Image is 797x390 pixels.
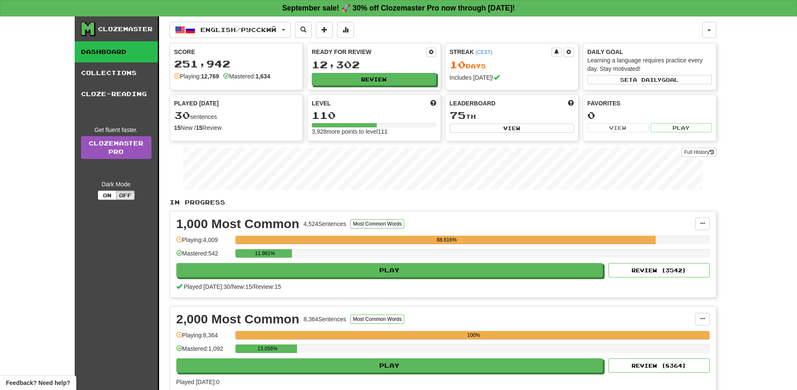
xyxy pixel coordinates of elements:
[200,26,276,33] span: English / Русский
[587,123,648,132] button: View
[81,136,151,159] a: ClozemasterPro
[176,263,603,277] button: Play
[254,283,281,290] span: Review: 15
[174,109,190,121] span: 30
[312,48,426,56] div: Ready for Review
[651,123,712,132] button: Play
[201,73,219,80] strong: 12,769
[430,99,436,108] span: Score more points to level up
[6,379,70,387] span: Open feedback widget
[312,59,436,70] div: 12,302
[252,283,254,290] span: /
[312,110,436,121] div: 110
[176,358,603,373] button: Play
[232,283,252,290] span: New: 15
[81,180,151,188] div: Dark Mode
[170,198,716,207] p: In Progress
[587,48,712,56] div: Daily Goal
[255,73,270,80] strong: 1,634
[303,220,346,228] div: 4,524 Sentences
[176,249,231,263] div: Mastered: 542
[568,99,574,108] span: This week in points, UTC
[176,344,231,358] div: Mastered: 1,092
[116,191,135,200] button: Off
[98,191,116,200] button: On
[681,148,716,157] button: Full History
[176,218,300,230] div: 1,000 Most Common
[303,315,346,323] div: 8,364 Sentences
[450,124,574,133] button: View
[312,99,331,108] span: Level
[170,22,291,38] button: English/Русский
[238,236,656,244] div: 88.616%
[633,77,662,83] span: a daily
[75,83,158,105] a: Cloze-Reading
[174,124,181,131] strong: 15
[587,75,712,84] button: Seta dailygoal
[223,72,270,81] div: Mastered:
[174,59,299,69] div: 251,942
[608,263,710,277] button: Review (3542)
[98,25,153,33] div: Clozemaster
[450,109,466,121] span: 75
[475,49,492,55] a: (CEST)
[350,315,404,324] button: Most Common Words
[312,73,436,86] button: Review
[587,99,712,108] div: Favorites
[174,110,299,121] div: sentences
[282,4,515,12] strong: September sale! 🚀 30% off Clozemaster Pro now through [DATE]!
[75,62,158,83] a: Collections
[176,379,219,385] span: Played [DATE]: 0
[608,358,710,373] button: Review (8364)
[450,48,552,56] div: Streak
[196,124,203,131] strong: 15
[230,283,232,290] span: /
[174,99,219,108] span: Played [DATE]
[238,344,297,353] div: 13.056%
[450,73,574,82] div: Includes [DATE]!
[174,48,299,56] div: Score
[337,22,354,38] button: More stats
[238,331,710,339] div: 100%
[176,331,231,345] div: Playing: 8,364
[176,313,300,325] div: 2,000 Most Common
[350,219,404,229] button: Most Common Words
[174,72,219,81] div: Playing:
[316,22,333,38] button: Add sentence to collection
[587,56,712,73] div: Learning a language requires practice every day. Stay motivated!
[295,22,312,38] button: Search sentences
[81,126,151,134] div: Get fluent faster.
[184,283,230,290] span: Played [DATE]: 30
[312,127,436,136] div: 3,928 more points to level 111
[587,110,712,121] div: 0
[450,59,574,70] div: Day s
[174,124,299,132] div: New / Review
[176,236,231,250] div: Playing: 4,009
[450,110,574,121] div: th
[450,59,466,70] span: 10
[75,41,158,62] a: Dashboard
[238,249,292,258] div: 11.981%
[450,99,496,108] span: Leaderboard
